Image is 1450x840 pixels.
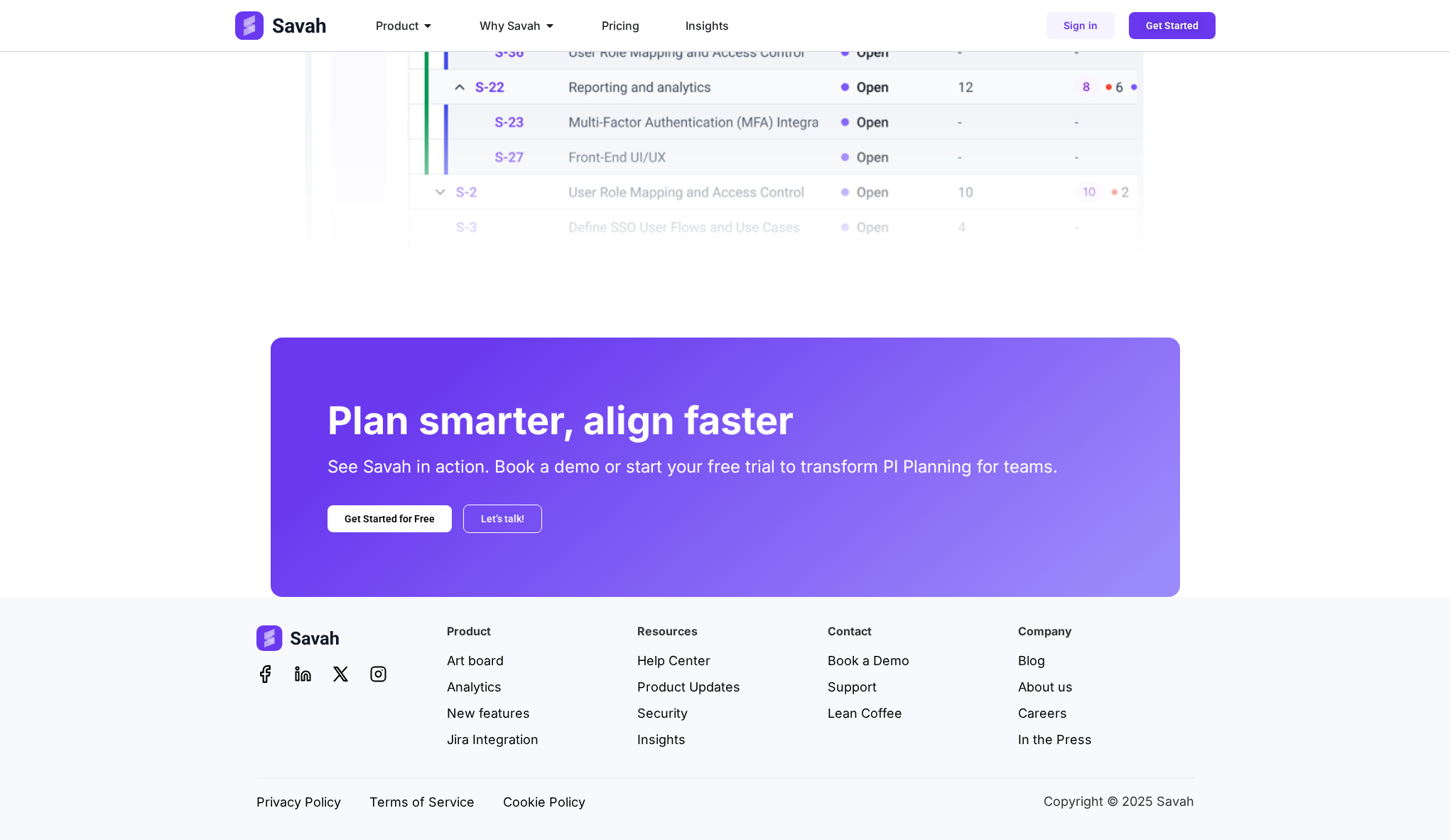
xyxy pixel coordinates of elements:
[447,651,623,670] a: Art board
[828,625,1004,637] h4: Contact
[1018,704,1067,723] span: Careers
[637,730,813,749] a: Insights
[1018,730,1194,749] a: In the Press
[1379,772,1450,840] iframe: Chat Widget
[637,677,813,696] a: Product Updates
[1018,704,1194,723] a: Careers
[447,625,623,637] h4: Product
[1146,21,1199,31] span: Get Started
[637,730,686,749] span: Insights
[256,792,341,812] a: Privacy Policy
[447,704,530,723] span: New features
[328,402,1123,440] h2: Plan smarter, align faster
[463,505,542,533] a: Let’s talk!
[447,730,623,749] a: Jira Integration
[637,651,813,670] a: Help Center
[328,505,452,532] a: Get Started for Free
[447,730,539,749] span: Jira Integration
[1018,651,1045,670] span: Blog
[637,677,740,696] span: Product Updates
[328,454,1123,480] p: See Savah in action. Book a demo or start your free trial to transform PI Planning for teams.
[686,17,729,34] a: Insights
[828,677,877,696] span: Support
[364,11,863,40] nav: Menu
[828,704,1004,723] a: Lean Coffee
[828,704,902,723] span: Lean Coffee
[637,651,710,670] span: Help Center
[447,677,502,696] span: Analytics
[1018,677,1073,696] span: About us
[637,625,813,637] h4: Resources
[637,704,813,723] a: Security
[828,651,1004,670] a: Book a Demo
[602,17,639,34] a: Pricing
[376,17,418,34] span: Product
[345,514,435,524] span: Get Started for Free
[364,11,863,40] div: Menu Toggle
[369,792,475,812] a: Terms of Service
[480,17,541,34] span: Why Savah
[447,704,623,723] a: New features
[1018,677,1194,696] a: About us
[828,677,1004,696] a: Support
[1018,651,1194,670] a: Blog
[447,677,623,696] a: Analytics
[637,704,688,723] span: Security
[1018,730,1092,749] span: In the Press
[1129,12,1216,39] a: Get Started
[1046,12,1115,39] a: Sign in
[828,651,909,670] span: Book a Demo
[1064,21,1098,31] span: Sign in
[481,514,524,524] span: Let’s talk!
[447,651,504,670] span: Art board
[503,792,585,812] span: Cookie Policy
[1018,625,1194,637] h4: Company
[1044,795,1194,808] p: Copyright © 2025 Savah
